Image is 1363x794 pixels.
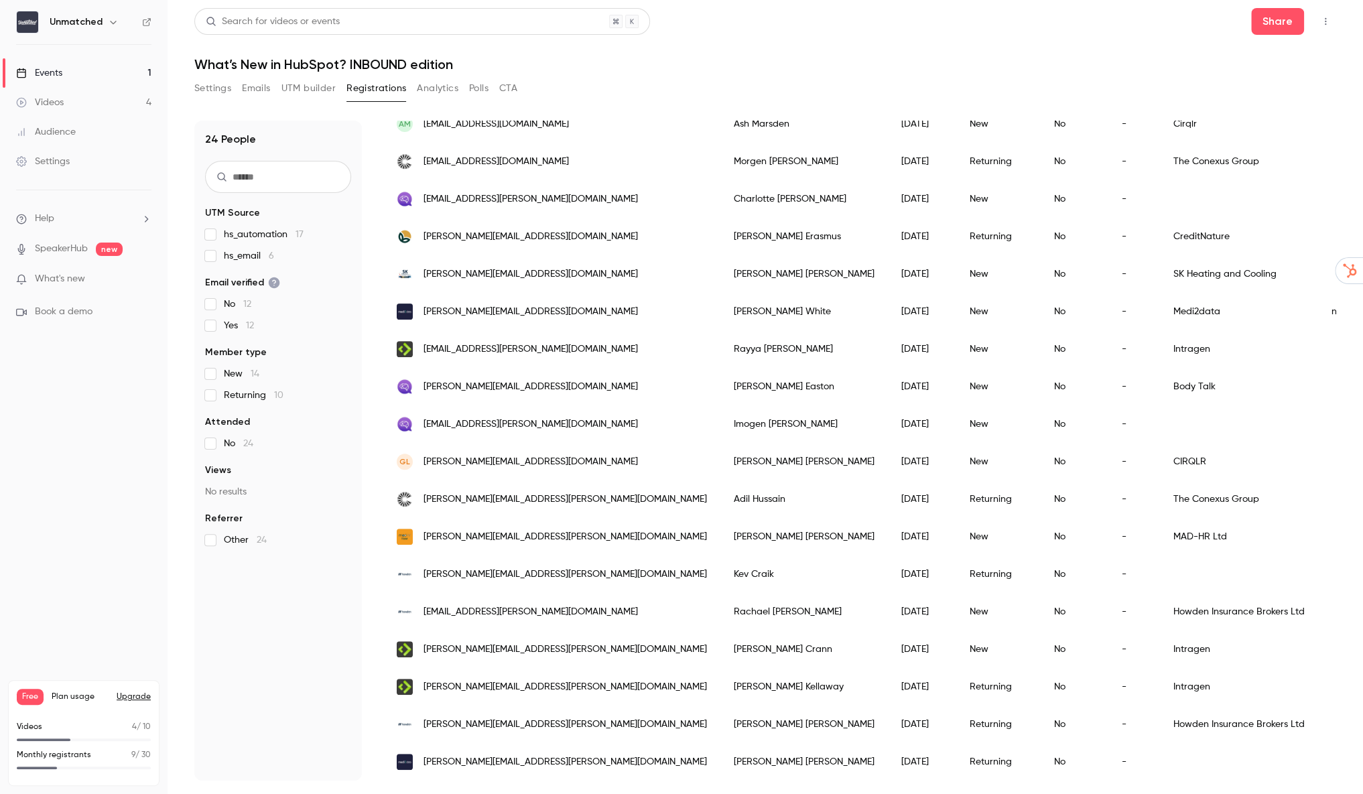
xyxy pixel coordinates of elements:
[956,368,1041,405] div: New
[888,218,956,255] div: [DATE]
[224,228,304,241] span: hs_automation
[1160,668,1318,706] div: Intragen
[888,330,956,368] div: [DATE]
[720,293,888,330] div: [PERSON_NAME] White
[117,691,151,702] button: Upgrade
[720,518,888,555] div: [PERSON_NAME] [PERSON_NAME]
[251,369,259,379] span: 14
[397,153,413,170] img: theconexusgroup.com
[1160,293,1318,330] div: Medi2data
[1041,706,1108,743] div: No
[397,716,413,732] img: howdengroup.com
[720,105,888,143] div: Ash Marsden
[16,155,70,168] div: Settings
[206,15,340,29] div: Search for videos or events
[397,604,413,620] img: howdengroup.com
[397,566,413,582] img: howdengroup.com
[424,230,638,244] span: [PERSON_NAME][EMAIL_ADDRESS][DOMAIN_NAME]
[424,192,638,206] span: [EMAIL_ADDRESS][PERSON_NAME][DOMAIN_NAME]
[1041,105,1108,143] div: No
[224,319,254,332] span: Yes
[1160,593,1318,631] div: Howden Insurance Brokers Ltd
[424,492,707,507] span: [PERSON_NAME][EMAIL_ADDRESS][PERSON_NAME][DOMAIN_NAME]
[956,405,1041,443] div: New
[1160,518,1318,555] div: MAD-HR Ltd
[1041,143,1108,180] div: No
[424,305,638,319] span: [PERSON_NAME][EMAIL_ADDRESS][DOMAIN_NAME]
[132,721,151,733] p: / 10
[720,593,888,631] div: Rachael [PERSON_NAME]
[956,105,1041,143] div: New
[956,255,1041,293] div: New
[205,276,280,289] span: Email verified
[888,443,956,480] div: [DATE]
[888,255,956,293] div: [DATE]
[720,368,888,405] div: [PERSON_NAME] Easton
[205,464,231,477] span: Views
[424,380,638,394] span: [PERSON_NAME][EMAIL_ADDRESS][DOMAIN_NAME]
[397,228,413,245] img: creditnature.com
[956,180,1041,218] div: New
[269,251,274,261] span: 6
[956,443,1041,480] div: New
[1108,518,1160,555] div: -
[1108,330,1160,368] div: -
[1160,480,1318,518] div: The Conexus Group
[1160,631,1318,668] div: Intragen
[1108,368,1160,405] div: -
[1041,443,1108,480] div: No
[1108,405,1160,443] div: -
[424,680,707,694] span: [PERSON_NAME][EMAIL_ADDRESS][PERSON_NAME][DOMAIN_NAME]
[399,118,411,130] span: AM
[224,533,267,547] span: Other
[424,755,707,769] span: [PERSON_NAME][EMAIL_ADDRESS][PERSON_NAME][DOMAIN_NAME]
[397,304,413,320] img: medi2data.com
[888,706,956,743] div: [DATE]
[1160,218,1318,255] div: CreditNature
[956,706,1041,743] div: Returning
[1108,743,1160,781] div: -
[1041,218,1108,255] div: No
[274,391,283,400] span: 10
[720,405,888,443] div: Imogen [PERSON_NAME]
[17,721,42,733] p: Videos
[397,379,413,395] img: ukbodytalk.com
[1041,405,1108,443] div: No
[1108,443,1160,480] div: -
[424,605,638,619] span: [EMAIL_ADDRESS][PERSON_NAME][DOMAIN_NAME]
[205,206,351,547] section: facet-groups
[346,78,406,99] button: Registrations
[1108,255,1160,293] div: -
[16,125,76,139] div: Audience
[1108,180,1160,218] div: -
[888,631,956,668] div: [DATE]
[1041,255,1108,293] div: No
[1041,330,1108,368] div: No
[1041,293,1108,330] div: No
[1041,480,1108,518] div: No
[131,751,135,759] span: 9
[720,631,888,668] div: [PERSON_NAME] Crann
[242,78,270,99] button: Emails
[888,593,956,631] div: [DATE]
[720,143,888,180] div: Morgen [PERSON_NAME]
[243,300,251,309] span: 12
[224,437,253,450] span: No
[1160,105,1318,143] div: Cirqlr
[194,78,231,99] button: Settings
[281,78,336,99] button: UTM builder
[888,105,956,143] div: [DATE]
[720,743,888,781] div: [PERSON_NAME] [PERSON_NAME]
[417,78,458,99] button: Analytics
[720,330,888,368] div: Rayya [PERSON_NAME]
[1160,443,1318,480] div: CIRQLR
[246,321,254,330] span: 12
[35,242,88,256] a: SpeakerHub
[205,485,351,499] p: No results
[424,342,638,356] span: [EMAIL_ADDRESS][PERSON_NAME][DOMAIN_NAME]
[224,367,259,381] span: New
[1160,706,1318,743] div: Howden Insurance Brokers Ltd
[956,218,1041,255] div: Returning
[257,535,267,545] span: 24
[1251,8,1304,35] button: Share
